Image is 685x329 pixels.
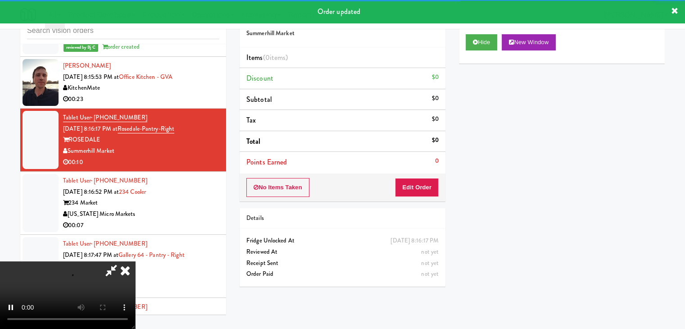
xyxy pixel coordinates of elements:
[421,270,439,278] span: not yet
[20,109,226,172] li: Tablet User· [PHONE_NUMBER][DATE] 8:16:17 PM atRosedale-Pantry-RightROSEDALESummerhill Market00:10
[91,113,147,122] span: · [PHONE_NUMBER]
[432,114,439,125] div: $0
[63,61,111,70] a: [PERSON_NAME]
[435,155,439,167] div: 0
[270,52,286,63] ng-pluralize: items
[63,197,219,209] div: 234 Market
[432,135,439,146] div: $0
[246,235,439,247] div: Fridge Unlocked At
[246,213,439,224] div: Details
[421,247,439,256] span: not yet
[432,72,439,83] div: $0
[246,30,439,37] h5: Summerhill Market
[63,283,219,294] div: 00:08
[20,235,226,298] li: Tablet User· [PHONE_NUMBER][DATE] 8:17:47 PM atGallery 64 - Pantry - RightGallery 64Pennys DC00:08
[91,176,147,185] span: · [PHONE_NUMBER]
[246,52,288,63] span: Items
[91,239,147,248] span: · [PHONE_NUMBER]
[27,23,219,39] input: Search vision orders
[119,314,160,322] a: Treeline - Combo
[118,251,185,259] a: Gallery 64 - Pantry - Right
[63,134,219,146] div: ROSEDALE
[466,34,497,50] button: Hide
[318,6,360,17] span: Order updated
[390,235,439,247] div: [DATE] 8:16:17 PM
[63,239,147,248] a: Tablet User· [PHONE_NUMBER]
[502,34,556,50] button: New Window
[246,178,309,197] button: No Items Taken
[63,157,219,168] div: 00:10
[432,93,439,104] div: $0
[395,178,439,197] button: Edit Order
[246,269,439,280] div: Order Paid
[63,146,219,157] div: Summerhill Market
[246,258,439,269] div: Receipt Sent
[118,124,174,133] a: Rosedale-Pantry-Right
[63,113,147,122] a: Tablet User· [PHONE_NUMBER]
[421,259,439,267] span: not yet
[63,124,118,133] span: [DATE] 8:16:17 PM at
[63,94,219,105] div: 00:23
[64,43,98,52] span: reviewed by Bj C
[119,73,172,81] a: Office Kitchen - GVA
[20,172,226,235] li: Tablet User· [PHONE_NUMBER][DATE] 8:16:52 PM at234 Cooler234 Market[US_STATE] Micro Markets00:07
[102,42,140,51] span: order created
[63,260,219,272] div: Gallery 64
[20,57,226,109] li: [PERSON_NAME][DATE] 8:15:53 PM atOffice Kitchen - GVAKitchenMate00:23
[63,187,119,196] span: [DATE] 8:16:52 PM at
[246,157,287,167] span: Points Earned
[246,73,273,83] span: Discount
[246,247,439,258] div: Reviewed At
[63,209,219,220] div: [US_STATE] Micro Markets
[63,220,219,231] div: 00:07
[63,251,118,259] span: [DATE] 8:17:47 PM at
[63,82,219,94] div: KitchenMate
[63,272,219,283] div: Pennys DC
[246,136,261,146] span: Total
[63,176,147,185] a: Tablet User· [PHONE_NUMBER]
[119,187,146,196] a: 234 Cooler
[263,52,288,63] span: (0 )
[246,115,256,125] span: Tax
[246,94,272,105] span: Subtotal
[63,73,119,81] span: [DATE] 8:15:53 PM at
